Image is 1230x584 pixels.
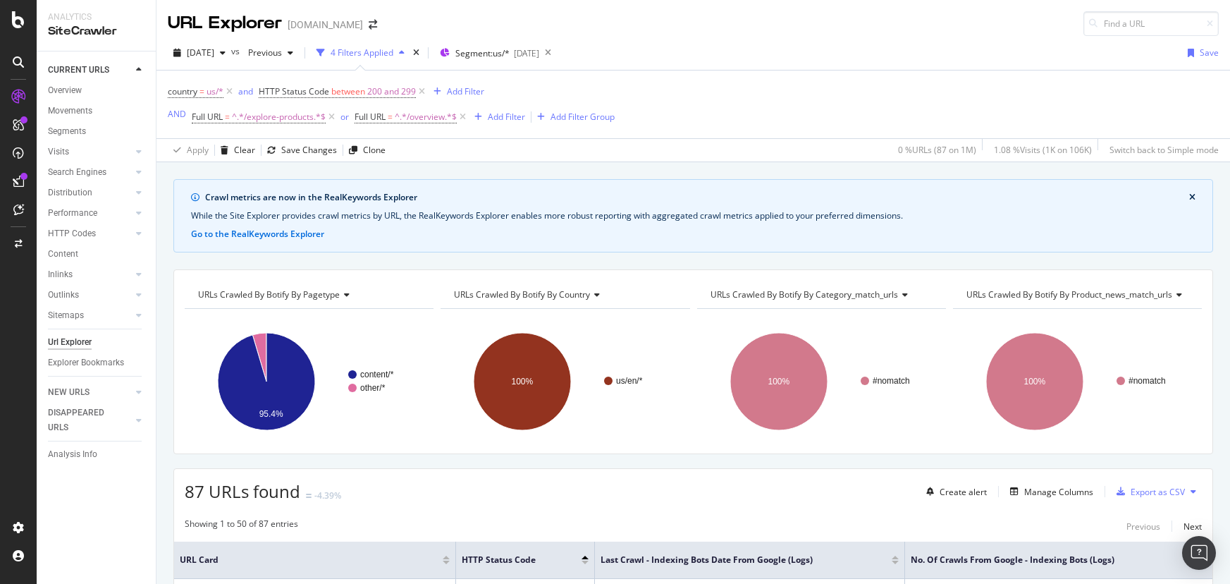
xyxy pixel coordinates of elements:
[369,20,377,30] div: arrow-right-arrow-left
[180,554,439,566] span: URL Card
[1126,521,1160,533] div: Previous
[488,111,525,123] div: Add Filter
[360,370,394,379] text: content/*
[601,554,871,566] span: Last Crawl - Indexing Bots Date from Google (Logs)
[898,144,976,156] div: 0 % URLs ( 87 on 1M )
[288,18,363,32] div: [DOMAIN_NAME]
[168,108,186,120] div: AND
[953,320,1200,443] svg: A chart.
[185,480,300,503] span: 87 URLs found
[1104,139,1219,162] button: Switch back to Simple mode
[306,494,312,498] img: Equal
[708,284,933,306] h4: URLs Crawled By Botify By category_match_urls
[48,23,144,39] div: SiteCrawler
[168,107,186,121] button: AND
[1186,188,1199,207] button: close banner
[48,206,132,221] a: Performance
[242,47,282,59] span: Previous
[340,110,349,123] button: or
[48,145,132,159] a: Visits
[48,11,144,23] div: Analytics
[48,406,119,435] div: DISAPPEARED URLS
[187,144,209,156] div: Apply
[168,139,209,162] button: Apply
[1182,42,1219,64] button: Save
[873,376,910,386] text: #nomatch
[48,185,132,200] a: Distribution
[262,139,337,162] button: Save Changes
[48,267,73,282] div: Inlinks
[1109,144,1219,156] div: Switch back to Simple mode
[531,109,615,126] button: Add Filter Group
[48,447,97,462] div: Analysis Info
[199,85,204,97] span: =
[1131,486,1185,498] div: Export as CSV
[388,111,393,123] span: =
[259,85,329,97] span: HTTP Status Code
[185,320,431,443] svg: A chart.
[1083,11,1219,36] input: Find a URL
[238,85,253,97] div: and
[1024,486,1093,498] div: Manage Columns
[192,111,223,123] span: Full URL
[48,104,146,118] a: Movements
[434,42,539,64] button: Segment:us/*[DATE]
[191,228,324,241] button: Go to the RealKeywords Explorer
[48,83,82,98] div: Overview
[451,284,677,306] h4: URLs Crawled By Botify By country
[340,111,349,123] div: or
[48,447,146,462] a: Analysis Info
[195,284,421,306] h4: URLs Crawled By Botify By pagetype
[1004,483,1093,500] button: Manage Columns
[48,226,96,241] div: HTTP Codes
[314,489,341,501] div: -4.39%
[48,63,109,78] div: CURRENT URLS
[281,144,337,156] div: Save Changes
[48,226,132,241] a: HTTP Codes
[48,308,132,323] a: Sitemaps
[311,42,410,64] button: 4 Filters Applied
[168,85,197,97] span: country
[48,406,132,435] a: DISAPPEARED URLS
[1182,536,1216,570] div: Open Intercom Messenger
[1183,518,1202,535] button: Next
[187,47,214,59] span: 2025 Oct. 6th
[231,45,242,57] span: vs
[191,209,1195,222] div: While the Site Explorer provides crawl metrics by URL, the RealKeywords Explorer enables more rob...
[173,179,1213,253] div: info banner
[462,554,560,566] span: HTTP Status Code
[512,377,534,387] text: 100%
[215,139,255,162] button: Clear
[48,145,69,159] div: Visits
[48,165,132,180] a: Search Engines
[441,320,687,443] svg: A chart.
[768,377,789,387] text: 100%
[514,47,539,59] div: [DATE]
[455,47,510,59] span: Segment: us/*
[367,82,416,102] span: 200 and 299
[1126,518,1160,535] button: Previous
[1200,47,1219,59] div: Save
[940,486,987,498] div: Create alert
[185,518,298,535] div: Showing 1 to 50 of 87 entries
[711,288,898,300] span: URLs Crawled By Botify By category_match_urls
[331,47,393,59] div: 4 Filters Applied
[343,139,386,162] button: Clone
[48,355,146,370] a: Explorer Bookmarks
[994,144,1092,156] div: 1.08 % Visits ( 1K on 106K )
[48,335,92,350] div: Url Explorer
[48,355,124,370] div: Explorer Bookmarks
[234,144,255,156] div: Clear
[1023,377,1045,387] text: 100%
[48,124,86,139] div: Segments
[48,308,84,323] div: Sitemaps
[48,104,92,118] div: Movements
[1111,480,1185,503] button: Export as CSV
[48,63,132,78] a: CURRENT URLS
[469,109,525,126] button: Add Filter
[48,247,146,262] a: Content
[48,124,146,139] a: Segments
